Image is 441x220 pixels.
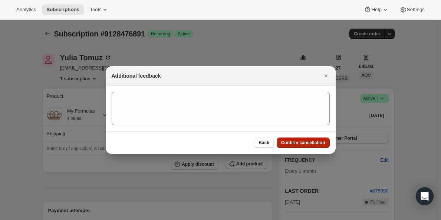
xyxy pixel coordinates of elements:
span: Subscriptions [46,7,79,13]
button: Subscriptions [42,4,84,15]
h2: Additional feedback [112,72,161,80]
button: Confirm cancellation [277,137,330,148]
button: Analytics [12,4,40,15]
span: Back [259,140,269,146]
span: Confirm cancellation [281,140,325,146]
button: Settings [395,4,429,15]
button: Tools [85,4,113,15]
span: Analytics [16,7,36,13]
button: Back [254,137,274,148]
div: Open Intercom Messenger [416,187,434,205]
span: Settings [407,7,425,13]
span: Help [371,7,381,13]
button: Close [321,71,331,81]
span: Tools [90,7,101,13]
button: Help [359,4,393,15]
